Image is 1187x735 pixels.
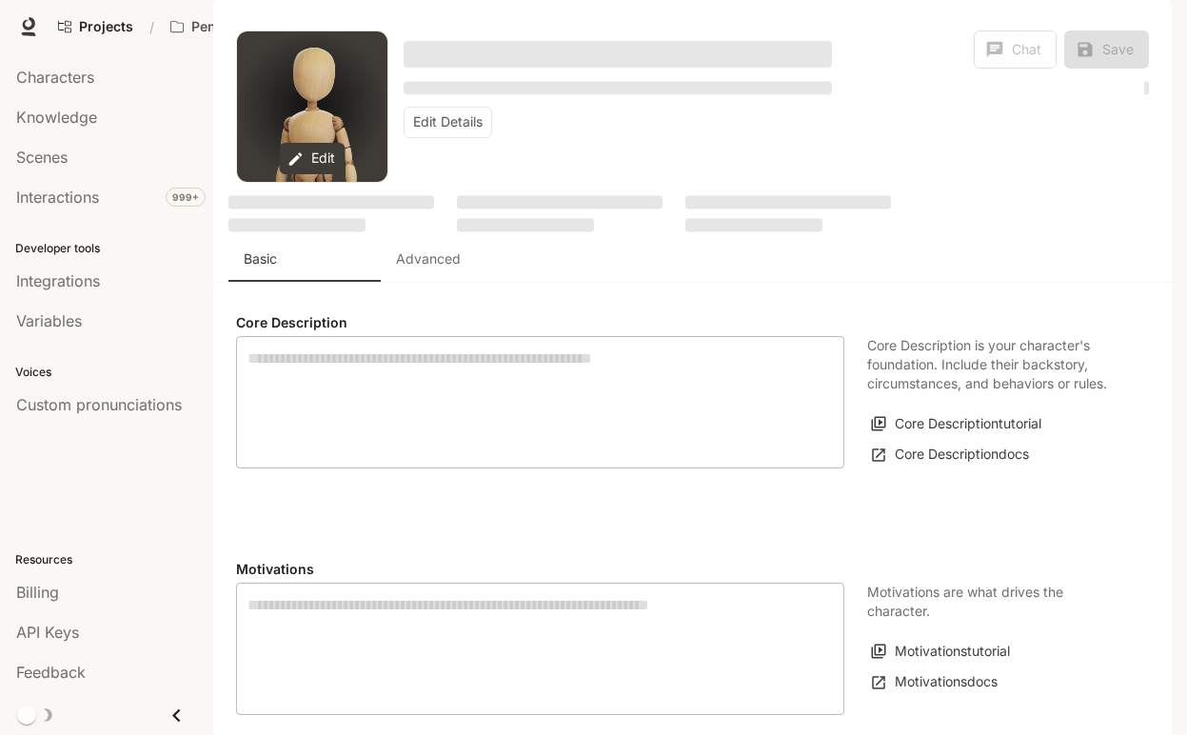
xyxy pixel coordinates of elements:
button: Motivationstutorial [867,636,1015,667]
h4: Motivations [236,560,844,579]
p: Advanced [396,249,461,268]
button: Edit Details [404,107,492,138]
span: Projects [79,19,133,35]
div: Avatar image [237,31,387,182]
a: Core Descriptiondocs [867,439,1034,470]
a: Go to projects [49,8,142,46]
p: Core Description is your character's foundation. Include their backstory, circumstances, and beha... [867,336,1126,393]
button: Open workspace menu [162,8,327,46]
h4: Core Description [236,313,844,332]
button: Edit [279,143,345,174]
a: Motivationsdocs [867,666,1002,698]
p: Pen Pals [Production] [191,19,298,35]
p: Motivations are what drives the character. [867,583,1126,621]
button: Core Descriptiontutorial [867,408,1046,440]
button: Open character avatar dialog [237,31,387,182]
div: / [142,17,162,37]
button: Open character details dialog [404,30,832,76]
p: Basic [244,249,277,268]
div: label [236,336,844,468]
button: Open character details dialog [404,76,832,99]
